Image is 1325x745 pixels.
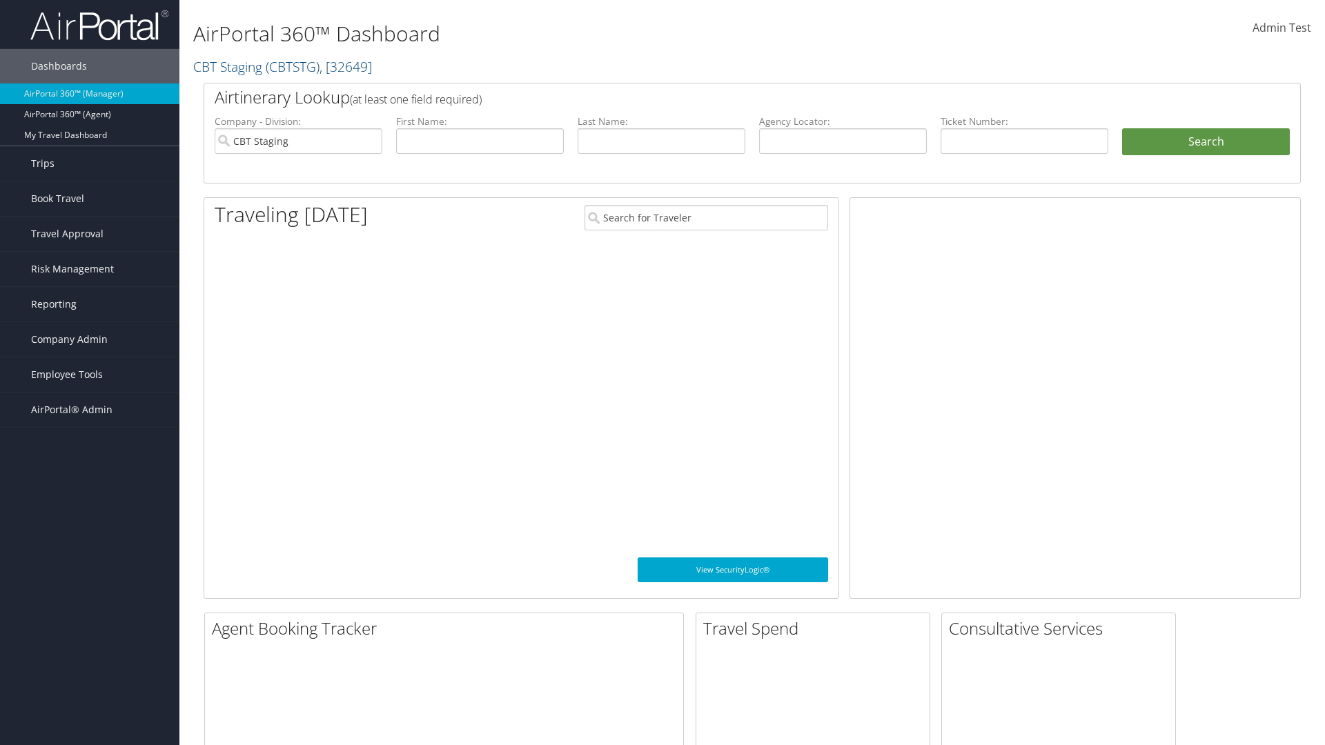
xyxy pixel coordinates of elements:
a: Admin Test [1253,7,1311,50]
span: Company Admin [31,322,108,357]
h1: AirPortal 360™ Dashboard [193,19,939,48]
span: Risk Management [31,252,114,286]
span: AirPortal® Admin [31,393,112,427]
span: Book Travel [31,181,84,216]
label: Company - Division: [215,115,382,128]
span: Travel Approval [31,217,104,251]
img: airportal-logo.png [30,9,168,41]
h1: Traveling [DATE] [215,200,368,229]
h2: Airtinerary Lookup [215,86,1199,109]
a: CBT Staging [193,57,372,76]
button: Search [1122,128,1290,156]
label: Ticket Number: [941,115,1108,128]
span: ( CBTSTG ) [266,57,320,76]
span: Dashboards [31,49,87,83]
input: Search for Traveler [585,205,828,230]
span: Trips [31,146,55,181]
h2: Travel Spend [703,617,930,640]
span: (at least one field required) [350,92,482,107]
label: First Name: [396,115,564,128]
span: Admin Test [1253,20,1311,35]
span: , [ 32649 ] [320,57,372,76]
a: View SecurityLogic® [638,557,828,582]
label: Last Name: [578,115,745,128]
h2: Consultative Services [949,617,1175,640]
span: Employee Tools [31,357,103,392]
h2: Agent Booking Tracker [212,617,683,640]
span: Reporting [31,287,77,321]
label: Agency Locator: [759,115,927,128]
